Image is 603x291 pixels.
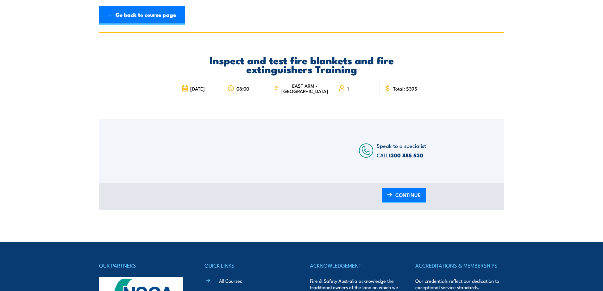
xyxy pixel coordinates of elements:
[347,86,349,91] span: 1
[393,86,417,91] span: Total: $395
[415,278,504,290] p: Our credentials reflect our dedication to exceptional service standards.
[177,55,426,73] h2: Inspect and test fire blankets and fire extinguishers Training
[395,187,421,203] span: CONTINUE
[377,142,426,159] span: Speak to a specialist CALL
[236,86,249,91] span: 08:00
[99,261,188,270] h4: OUR PARTNERS
[310,261,399,270] h4: ACKNOWLEDGEMENT
[382,188,426,203] a: CONTINUE
[280,83,329,94] span: EAST ARM - [GEOGRAPHIC_DATA]
[190,86,205,91] span: [DATE]
[99,6,185,25] a: ← Go back to course page
[415,261,504,270] h4: ACCREDITATIONS & MEMBERSHIPS
[204,261,293,270] h4: QUICK LINKS
[389,151,423,159] a: 1300 885 530
[219,277,242,284] a: All Courses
